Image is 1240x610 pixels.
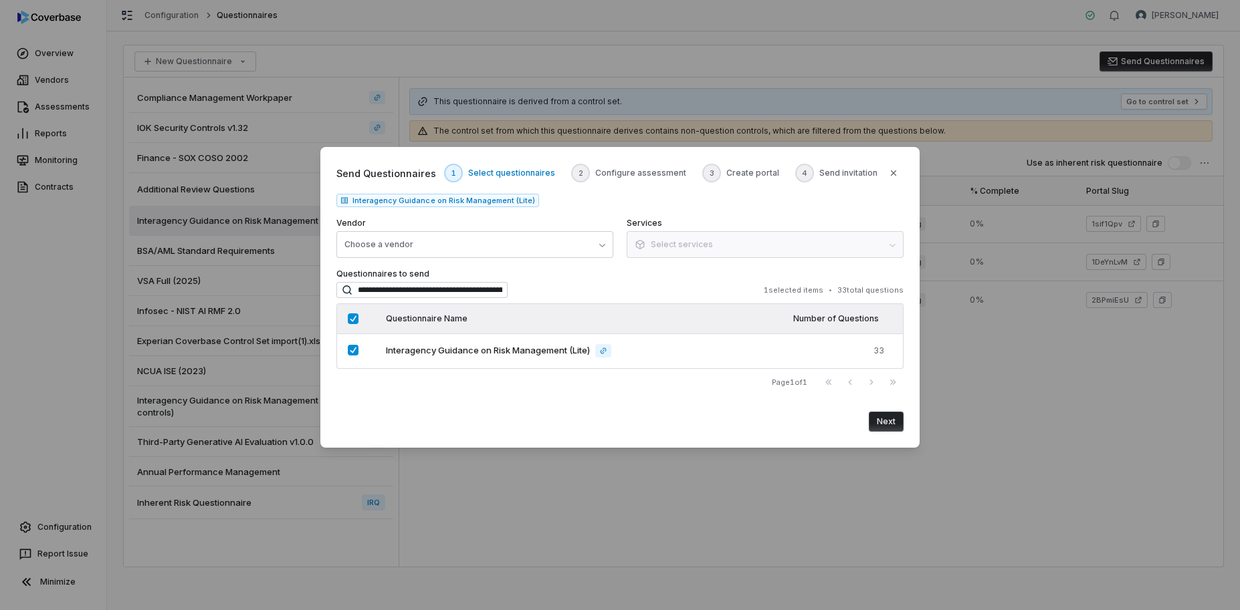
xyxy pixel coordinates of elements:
[802,168,807,178] span: 4
[336,231,613,258] button: Choose a vendor
[579,168,583,178] span: 2
[336,218,613,228] label: Vendor
[710,168,714,178] span: 3
[344,239,413,250] div: Choose a vendor
[336,166,436,180] span: Send Questionnaires
[627,218,904,228] label: Services
[772,377,807,388] div: Page 1 of 1
[451,168,456,178] span: 1
[740,313,892,324] div: Number of Questions
[336,269,904,279] label: Questionnaires to send
[386,344,590,357] span: Interagency Guidance on Risk Management (Lite)
[352,195,535,206] span: Interagency Guidance on Risk Management (Lite)
[873,345,884,356] span: 33
[837,285,904,295] span: 33 total questions
[869,412,904,432] button: Next
[829,285,832,295] span: •
[386,313,719,324] div: Questionnaire Name
[819,168,877,178] span: Send invitation
[595,168,686,178] span: Configure assessment
[348,345,358,355] button: Select questionnaire Interagency Guidance on Risk Management (Lite)
[468,168,555,178] span: Select questionnaires
[348,313,358,324] button: Select all ready questionnaires on this page
[726,168,779,178] span: Create portal
[764,285,823,295] span: 1 selected items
